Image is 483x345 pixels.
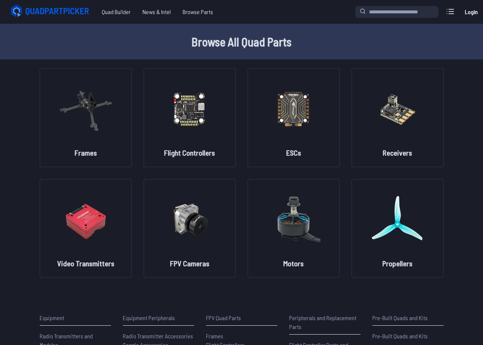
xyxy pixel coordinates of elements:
p: Pre-Built Quads and Kits [372,313,444,322]
p: Equipment Peripherals [123,313,194,322]
a: Quad Builder [96,4,137,19]
a: image of categoryFrames [40,68,132,167]
a: image of categoryVideo Transmitters [40,179,132,278]
h2: Motors [283,258,304,268]
h2: Flight Controllers [164,147,215,158]
img: image of category [163,76,216,141]
span: Pre-Built Quads and Kits [372,332,428,339]
a: image of categoryMotors [248,179,340,278]
img: image of category [59,187,112,252]
h1: Browse All Quad Parts [9,33,474,51]
a: Login [462,4,480,19]
p: Equipment [40,313,111,322]
img: image of category [267,187,320,252]
a: Frames [206,332,277,341]
a: image of categoryESCs [248,68,340,167]
p: FPV Quad Parts [206,313,277,322]
a: Pre-Built Quads and Kits [372,332,444,341]
span: Radio Transmitter Accessories [123,332,193,339]
p: Peripherals and Replacement Parts [289,313,360,331]
h2: Frames [75,147,97,158]
h2: Receivers [383,147,412,158]
a: image of categoryReceivers [352,68,444,167]
h2: Video Transmitters [57,258,114,268]
a: image of categoryFPV Cameras [144,179,236,278]
a: Browse Parts [177,4,219,19]
img: image of category [371,187,424,252]
span: Frames [206,332,223,339]
a: Radio Transmitter Accessories [123,332,194,341]
h2: Propellers [382,258,412,268]
a: image of categoryFlight Controllers [144,68,236,167]
a: News & Intel [137,4,177,19]
h2: ESCs [286,147,301,158]
img: image of category [371,76,424,141]
img: image of category [267,76,320,141]
h2: FPV Cameras [170,258,209,268]
a: image of categoryPropellers [352,179,444,278]
img: image of category [59,76,112,141]
img: image of category [163,187,216,252]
